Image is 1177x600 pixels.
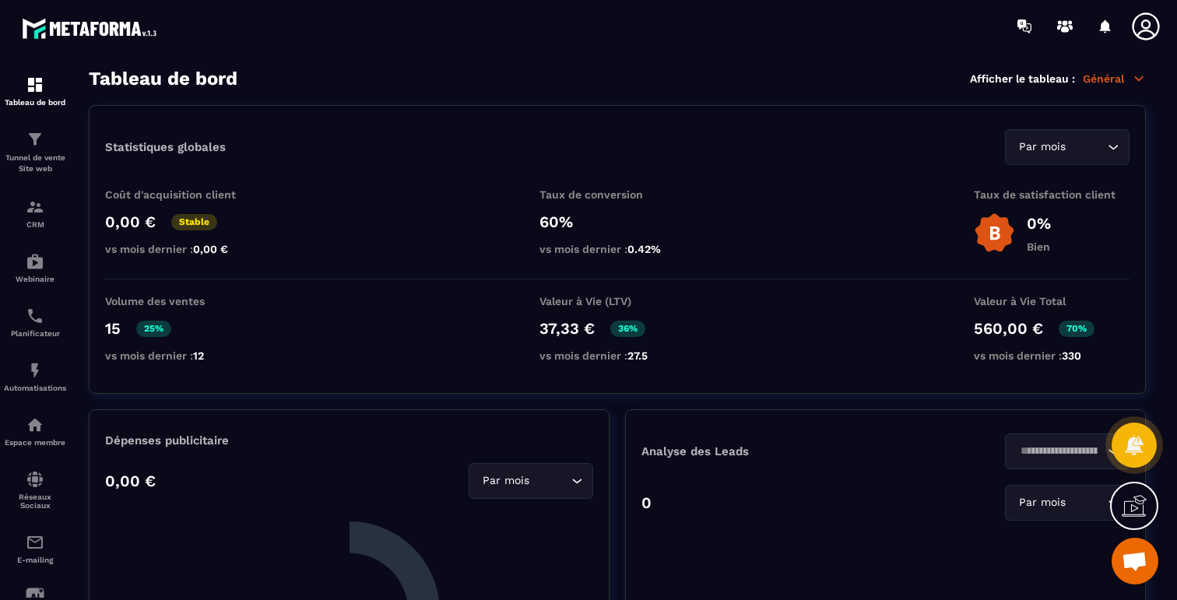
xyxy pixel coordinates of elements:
[26,470,44,489] img: social-network
[974,349,1130,362] p: vs mois dernier :
[26,198,44,216] img: formation
[105,140,226,154] p: Statistiques globales
[1112,538,1158,584] div: Ouvrir le chat
[1027,214,1051,233] p: 0%
[641,444,886,458] p: Analyse des Leads
[539,212,695,231] p: 60%
[22,14,162,43] img: logo
[627,243,661,255] span: 0.42%
[1069,494,1104,511] input: Search for option
[1015,139,1069,156] span: Par mois
[4,493,66,510] p: Réseaux Sociaux
[1015,494,1069,511] span: Par mois
[970,72,1075,85] p: Afficher le tableau :
[4,404,66,458] a: automationsautomationsEspace membre
[26,252,44,271] img: automations
[627,349,648,362] span: 27.5
[4,458,66,521] a: social-networksocial-networkRéseaux Sociaux
[1005,433,1130,469] div: Search for option
[105,295,261,307] p: Volume des ventes
[26,75,44,94] img: formation
[974,319,1043,338] p: 560,00 €
[539,349,695,362] p: vs mois dernier :
[1005,129,1130,165] div: Search for option
[171,214,217,230] p: Stable
[974,188,1130,201] p: Taux de satisfaction client
[1059,321,1094,337] p: 70%
[539,243,695,255] p: vs mois dernier :
[105,349,261,362] p: vs mois dernier :
[974,295,1130,307] p: Valeur à Vie Total
[136,321,171,337] p: 25%
[4,349,66,404] a: automationsautomationsAutomatisations
[469,463,593,499] div: Search for option
[1027,240,1051,253] p: Bien
[539,188,695,201] p: Taux de conversion
[4,98,66,107] p: Tableau de bord
[4,275,66,283] p: Webinaire
[4,521,66,576] a: emailemailE-mailing
[26,533,44,552] img: email
[26,361,44,380] img: automations
[105,212,156,231] p: 0,00 €
[26,130,44,149] img: formation
[193,243,228,255] span: 0,00 €
[4,384,66,392] p: Automatisations
[4,438,66,447] p: Espace membre
[610,321,645,337] p: 36%
[105,319,121,338] p: 15
[1069,139,1104,156] input: Search for option
[1015,443,1104,460] input: Search for option
[532,472,567,489] input: Search for option
[4,240,66,295] a: automationsautomationsWebinaire
[4,118,66,186] a: formationformationTunnel de vente Site web
[105,433,593,447] p: Dépenses publicitaire
[539,319,595,338] p: 37,33 €
[4,329,66,338] p: Planificateur
[105,472,156,490] p: 0,00 €
[105,243,261,255] p: vs mois dernier :
[26,307,44,325] img: scheduler
[641,493,652,512] p: 0
[4,153,66,174] p: Tunnel de vente Site web
[974,212,1015,254] img: b-badge-o.b3b20ee6.svg
[4,556,66,564] p: E-mailing
[4,220,66,229] p: CRM
[479,472,532,489] span: Par mois
[1062,349,1081,362] span: 330
[1005,485,1130,521] div: Search for option
[4,295,66,349] a: schedulerschedulerPlanificateur
[89,68,237,89] h3: Tableau de bord
[4,64,66,118] a: formationformationTableau de bord
[26,416,44,434] img: automations
[193,349,204,362] span: 12
[105,188,261,201] p: Coût d'acquisition client
[1083,72,1146,86] p: Général
[539,295,695,307] p: Valeur à Vie (LTV)
[4,186,66,240] a: formationformationCRM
